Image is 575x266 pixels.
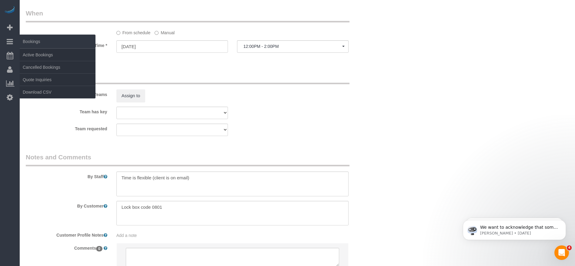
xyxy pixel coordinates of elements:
[21,107,112,115] label: Team has key
[26,153,349,166] legend: Notes and Comments
[116,40,228,53] input: MM/DD/YYYY
[26,18,104,101] span: We want to acknowledge that some users may be experiencing lag or slower performance in our softw...
[20,61,95,73] a: Cancelled Bookings
[20,86,95,98] a: Download CSV
[21,171,112,180] label: By Staff
[20,74,95,86] a: Quote Inquiries
[26,23,105,29] p: Message from Ellie, sent 2d ago
[26,9,349,22] legend: When
[155,28,175,36] label: Manual
[237,40,349,53] button: 12:00PM - 2:00PM
[20,49,95,61] a: Active Bookings
[20,35,95,48] span: Bookings
[116,89,145,102] button: Assign to
[567,245,572,250] span: 4
[554,245,569,260] iframe: Intercom live chat
[96,246,102,251] span: 0
[20,48,95,98] ul: Bookings
[21,243,112,251] label: Comments
[116,28,151,36] label: From schedule
[26,71,349,84] legend: Assign Teams
[116,233,137,238] span: Add a note
[454,207,575,250] iframe: Intercom notifications message
[155,31,159,35] input: Manual
[21,201,112,209] label: By Customer
[4,6,16,15] img: Automaid Logo
[243,44,342,49] span: 12:00PM - 2:00PM
[116,31,120,35] input: From schedule
[21,124,112,132] label: Team requested
[21,230,112,238] label: Customer Profile Notes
